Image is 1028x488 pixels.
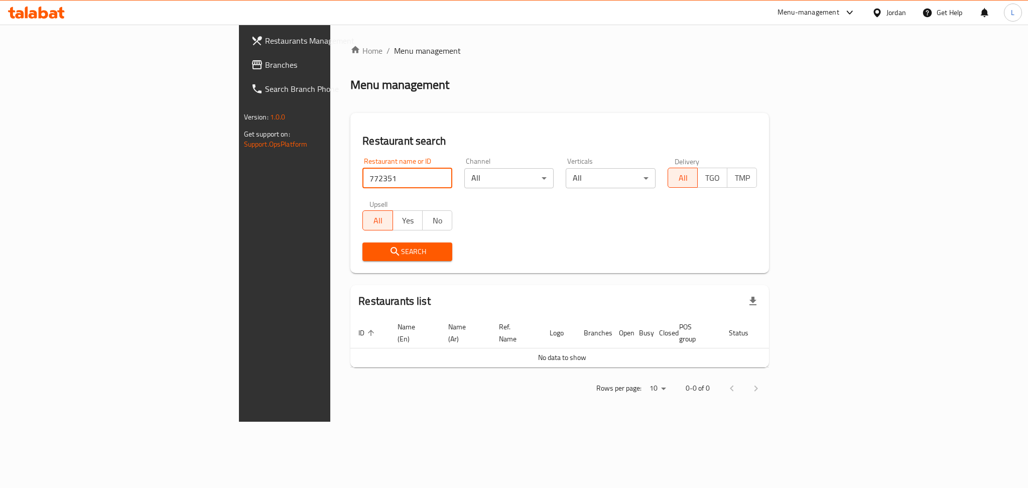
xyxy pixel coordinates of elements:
[397,213,419,228] span: Yes
[369,200,388,207] label: Upsell
[729,327,761,339] span: Status
[244,110,269,124] span: Version:
[362,242,452,261] button: Search
[350,45,769,57] nav: breadcrumb
[243,77,411,101] a: Search Branch Phone
[243,53,411,77] a: Branches
[538,351,586,364] span: No data to show
[358,294,430,309] h2: Restaurants list
[362,210,393,230] button: All
[542,318,576,348] th: Logo
[244,128,290,141] span: Get support on:
[358,327,377,339] span: ID
[631,318,651,348] th: Busy
[702,171,723,185] span: TGO
[265,35,403,47] span: Restaurants Management
[686,382,710,395] p: 0-0 of 0
[350,318,808,368] table: enhanced table
[646,381,670,396] div: Rows per page:
[596,382,641,395] p: Rows per page:
[243,29,411,53] a: Restaurants Management
[265,83,403,95] span: Search Branch Phone
[668,168,698,188] button: All
[778,7,839,19] div: Menu-management
[427,213,448,228] span: No
[394,45,461,57] span: Menu management
[367,213,389,228] span: All
[398,321,428,345] span: Name (En)
[741,289,765,313] div: Export file
[270,110,286,124] span: 1.0.0
[1011,7,1014,18] span: L
[651,318,671,348] th: Closed
[393,210,423,230] button: Yes
[370,246,444,258] span: Search
[362,134,757,149] h2: Restaurant search
[464,168,554,188] div: All
[675,158,700,165] label: Delivery
[265,59,403,71] span: Branches
[731,171,753,185] span: TMP
[576,318,611,348] th: Branches
[244,138,308,151] a: Support.OpsPlatform
[886,7,906,18] div: Jordan
[566,168,656,188] div: All
[499,321,530,345] span: Ref. Name
[697,168,727,188] button: TGO
[611,318,631,348] th: Open
[672,171,694,185] span: All
[422,210,452,230] button: No
[362,168,452,188] input: Search for restaurant name or ID..
[727,168,757,188] button: TMP
[679,321,709,345] span: POS group
[448,321,479,345] span: Name (Ar)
